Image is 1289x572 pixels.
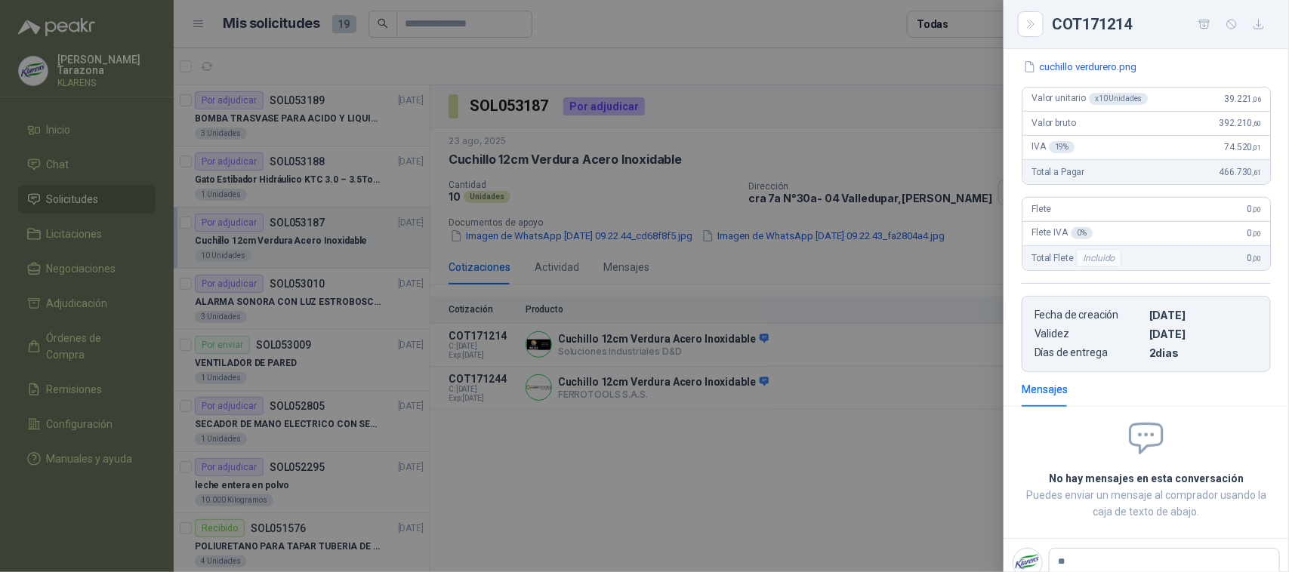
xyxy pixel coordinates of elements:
[1247,204,1261,214] span: 0
[1224,142,1261,152] span: 74.520
[1252,119,1261,128] span: ,60
[1252,254,1261,263] span: ,00
[1032,249,1124,267] span: Total Flete
[1032,93,1148,105] span: Valor unitario
[1052,12,1271,36] div: COT171214
[1022,487,1271,520] p: Puedes enviar un mensaje al comprador usando la caja de texto de abajo.
[1149,328,1258,340] p: [DATE]
[1035,309,1143,321] p: Fecha de creación
[1022,15,1040,33] button: Close
[1247,253,1261,263] span: 0
[1076,249,1121,267] div: Incluido
[1022,470,1271,487] h2: No hay mensajes en esta conversación
[1247,228,1261,238] span: 0
[1022,381,1068,398] div: Mensajes
[1032,167,1084,177] span: Total a Pagar
[1252,95,1261,103] span: ,06
[1224,94,1261,104] span: 39.221
[1032,118,1075,128] span: Valor bruto
[1035,328,1143,340] p: Validez
[1252,168,1261,177] span: ,61
[1089,93,1148,105] div: x 10 Unidades
[1149,309,1258,321] p: [DATE]
[1252,205,1261,214] span: ,00
[1252,143,1261,152] span: ,01
[1219,167,1261,177] span: 466.730
[1035,346,1143,359] p: Días de entrega
[1219,118,1261,128] span: 392.210
[1032,204,1051,214] span: Flete
[1071,227,1093,239] div: 0 %
[1032,227,1093,239] span: Flete IVA
[1049,141,1075,153] div: 19 %
[1252,229,1261,238] span: ,00
[1032,141,1075,153] span: IVA
[1149,346,1258,359] p: 2 dias
[1022,59,1138,75] button: cuchillo verdurero.png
